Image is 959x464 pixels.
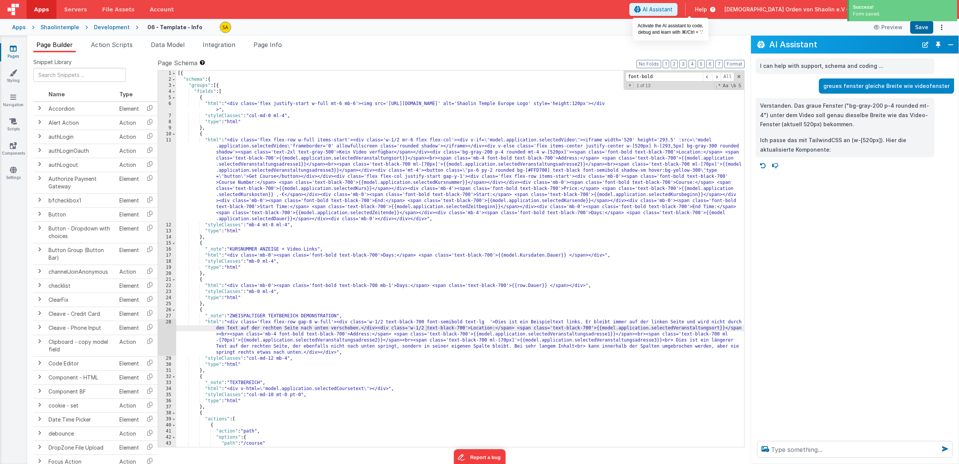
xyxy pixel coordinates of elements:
[45,293,116,307] td: ClearFix
[158,368,176,374] div: 31
[721,72,734,82] span: Alt-Enter
[760,61,930,71] p: I can help with support, schema and coding ...
[116,158,142,172] td: Action
[116,370,142,384] td: Element
[158,234,176,240] div: 14
[158,259,176,265] div: 18
[45,370,116,384] td: Component - HTML
[769,40,918,49] h2: AI Assistant
[158,380,176,386] div: 33
[158,125,176,131] div: 9
[910,21,933,34] button: Save
[158,447,176,453] div: 44
[158,58,197,67] span: Page Schema
[45,265,116,279] td: channelJoinAnonymous
[158,434,176,440] div: 42
[722,82,729,89] span: CaseSensitive Search
[116,172,142,193] td: Element
[158,319,176,356] div: 28
[151,41,185,49] span: Data Model
[45,221,116,243] td: Button - Dropdown with choices
[933,39,943,50] button: Toggle Pin
[45,207,116,221] td: Button
[116,335,142,356] td: Action
[158,428,176,434] div: 41
[679,60,687,68] button: 3
[158,362,176,368] div: 30
[634,83,654,88] span: 1 of 13
[116,265,142,279] td: Action
[116,144,142,158] td: Action
[738,82,742,89] span: Search In Selection
[724,6,953,13] button: [DEMOGRAPHIC_DATA] Orden von Shaolin e.V — [EMAIL_ADDRESS][DOMAIN_NAME]
[853,11,953,17] div: Form saved.
[869,21,907,33] button: Preview
[116,412,142,426] td: Element
[158,71,176,77] div: 1
[626,82,634,88] span: Toggel Replace mode
[158,131,176,137] div: 10
[45,426,116,440] td: debounce
[116,293,142,307] td: Element
[158,440,176,447] div: 43
[33,58,72,66] span: Snippet Library
[45,158,116,172] td: authLogout
[116,384,142,398] td: Element
[158,398,176,404] div: 36
[45,356,116,370] td: Code Editor
[36,41,73,49] span: Page Builder
[116,356,142,370] td: Element
[116,193,142,207] td: Element
[158,77,176,83] div: 2
[45,172,116,193] td: Authorize Payment Gateway
[158,113,176,119] div: 7
[116,207,142,221] td: Element
[33,68,126,82] input: Search Snippets ...
[45,412,116,426] td: Date Time Picker
[643,6,673,13] span: AI Assistant
[158,313,176,319] div: 27
[116,221,142,243] td: Element
[94,24,130,31] div: Development
[158,356,176,362] div: 29
[695,6,707,13] span: Help
[158,89,176,95] div: 4
[45,398,116,412] td: cookie - set
[64,6,87,13] span: Servers
[116,398,142,412] td: Action
[12,24,26,31] div: Apps
[45,335,116,356] td: Clipboard - copy model field
[116,279,142,293] td: Element
[158,301,176,307] div: 25
[116,116,142,130] td: Action
[116,321,142,335] td: Element
[45,307,116,321] td: Cleave - Credit Card
[48,91,65,97] span: Name
[91,41,133,49] span: Action Scripts
[45,384,116,398] td: Component BF
[45,279,116,293] td: checklist
[760,101,930,129] p: Verstanden. Das graue Fenster ("bg-gray-200 p-4 rounded mt-4") unter dem Video soll genau dieselb...
[158,240,176,246] div: 15
[637,60,661,68] button: No Folds
[724,6,852,13] span: [DEMOGRAPHIC_DATA] Orden von Shaolin e.V —
[116,130,142,144] td: Action
[158,83,176,89] div: 3
[116,243,142,265] td: Element
[715,60,723,68] button: 7
[158,271,176,277] div: 20
[45,102,116,116] td: Accordion
[34,6,49,13] span: Apps
[158,137,176,222] div: 11
[41,24,79,31] div: Shaolintemple
[626,72,703,82] input: Search for
[158,404,176,410] div: 37
[119,91,133,97] span: Type
[102,6,135,13] span: File Assets
[158,386,176,392] div: 34
[823,82,950,91] p: greues fenster gleiche Breite wie videofenster
[116,426,142,440] td: Action
[158,252,176,259] div: 17
[158,222,176,228] div: 12
[706,60,714,68] button: 6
